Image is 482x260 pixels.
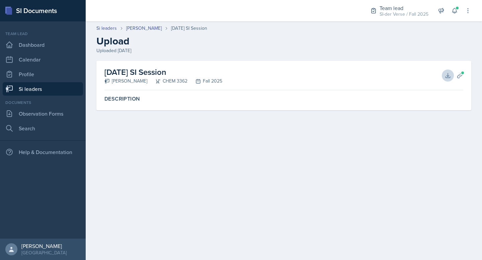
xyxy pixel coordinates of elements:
div: SI-der Verse / Fall 2025 [380,11,428,18]
div: Documents [3,100,83,106]
div: [PERSON_NAME] [104,78,147,85]
a: Profile [3,68,83,81]
label: Description [104,96,463,102]
h2: Upload [96,35,471,47]
div: Team lead [380,4,428,12]
div: [PERSON_NAME] [21,243,67,249]
h2: [DATE] SI Session [104,66,222,78]
div: Uploaded [DATE] [96,47,471,54]
a: Search [3,122,83,135]
div: Fall 2025 [187,78,222,85]
a: Si leaders [3,82,83,96]
a: Observation Forms [3,107,83,120]
div: Team lead [3,31,83,37]
a: [PERSON_NAME] [126,25,162,32]
div: Help & Documentation [3,145,83,159]
div: [GEOGRAPHIC_DATA] [21,249,67,256]
div: CHEM 3362 [147,78,187,85]
div: [DATE] SI Session [171,25,207,32]
a: Si leaders [96,25,117,32]
a: Dashboard [3,38,83,51]
a: Calendar [3,53,83,66]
